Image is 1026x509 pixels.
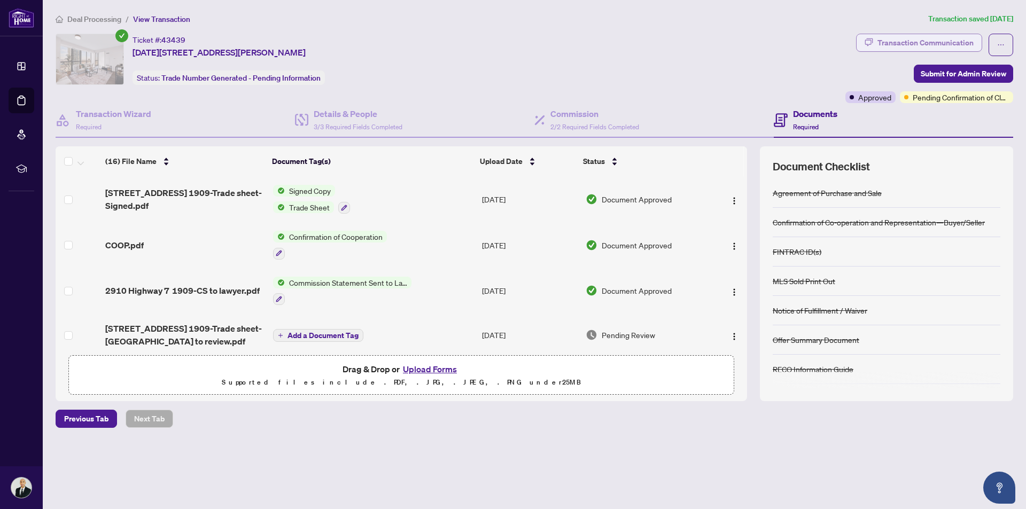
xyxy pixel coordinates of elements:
th: Document Tag(s) [268,146,476,176]
span: Commission Statement Sent to Lawyer [285,277,411,288]
button: Status IconCommission Statement Sent to Lawyer [273,277,411,306]
span: View Transaction [133,14,190,24]
button: Upload Forms [400,362,460,376]
div: MLS Sold Print Out [773,275,835,287]
span: Document Approved [602,239,672,251]
button: Add a Document Tag [273,329,363,342]
td: [DATE] [478,314,581,356]
img: Document Status [586,285,597,296]
span: Confirmation of Cooperation [285,231,387,242]
button: Logo [726,191,743,208]
img: IMG-N12186114_1.jpg [56,34,123,84]
span: [DATE][STREET_ADDRESS][PERSON_NAME] [133,46,306,59]
span: Previous Tab [64,410,108,427]
p: Supported files include .PDF, .JPG, .JPEG, .PNG under 25 MB [75,376,727,389]
img: Status Icon [273,231,285,242]
span: Add a Document Tag [287,332,359,339]
div: Offer Summary Document [773,334,859,346]
h4: Transaction Wizard [76,107,151,120]
img: Status Icon [273,277,285,288]
span: 2/2 Required Fields Completed [550,123,639,131]
button: Add a Document Tag [273,328,363,342]
span: home [56,15,63,23]
li: / [126,13,129,25]
span: Drag & Drop orUpload FormsSupported files include .PDF, .JPG, .JPEG, .PNG under25MB [69,356,734,395]
div: Confirmation of Co-operation and Representation—Buyer/Seller [773,216,985,228]
img: Profile Icon [11,477,32,498]
span: ellipsis [997,41,1005,49]
button: Logo [726,282,743,299]
button: Next Tab [126,410,173,428]
button: Status IconConfirmation of Cooperation [273,231,387,260]
span: 3/3 Required Fields Completed [314,123,402,131]
img: Logo [730,332,739,341]
span: 2910 Highway 7 1909-CS to lawyer.pdf [105,284,260,297]
button: Transaction Communication [856,34,982,52]
span: Trade Number Generated - Pending Information [161,73,321,83]
div: RECO Information Guide [773,363,853,375]
span: [STREET_ADDRESS] 1909-Trade sheet-[GEOGRAPHIC_DATA] to review.pdf [105,322,264,348]
th: Upload Date [476,146,579,176]
img: Status Icon [273,185,285,197]
span: Pending Confirmation of Closing [913,91,1009,103]
button: Logo [726,237,743,254]
span: Document Approved [602,193,672,205]
button: Logo [726,326,743,343]
article: Transaction saved [DATE] [928,13,1013,25]
span: Document Approved [602,285,672,296]
span: check-circle [115,29,128,42]
button: Submit for Admin Review [914,65,1013,83]
span: Deal Processing [67,14,121,24]
td: [DATE] [478,268,581,314]
img: Logo [730,288,739,296]
img: logo [9,8,34,28]
span: 43439 [161,35,185,45]
th: (16) File Name [101,146,268,176]
span: (16) File Name [105,155,157,167]
span: COOP.pdf [105,239,144,252]
span: [STREET_ADDRESS] 1909-Trade sheet-Signed.pdf [105,186,264,212]
img: Document Status [586,329,597,341]
div: Transaction Communication [877,34,974,51]
span: Pending Review [602,329,655,341]
span: Signed Copy [285,185,335,197]
h4: Commission [550,107,639,120]
span: Document Checklist [773,159,870,174]
span: Approved [858,91,891,103]
div: Agreement of Purchase and Sale [773,187,882,199]
span: Required [793,123,819,131]
div: FINTRAC ID(s) [773,246,821,257]
div: Notice of Fulfillment / Waiver [773,304,867,316]
h4: Details & People [314,107,402,120]
div: Ticket #: [133,34,185,46]
span: Required [76,123,102,131]
button: Previous Tab [56,410,117,428]
img: Logo [730,242,739,250]
h4: Documents [793,107,837,120]
span: Submit for Admin Review [921,65,1006,82]
img: Logo [730,197,739,205]
span: plus [278,333,283,338]
button: Open asap [983,472,1015,504]
span: Upload Date [480,155,523,167]
td: [DATE] [478,222,581,268]
img: Status Icon [273,201,285,213]
img: Document Status [586,239,597,251]
span: Trade Sheet [285,201,334,213]
img: Document Status [586,193,597,205]
th: Status [579,146,708,176]
button: Status IconSigned CopyStatus IconTrade Sheet [273,185,350,214]
td: [DATE] [478,176,581,222]
span: Status [583,155,605,167]
div: Status: [133,71,325,85]
span: Drag & Drop or [343,362,460,376]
